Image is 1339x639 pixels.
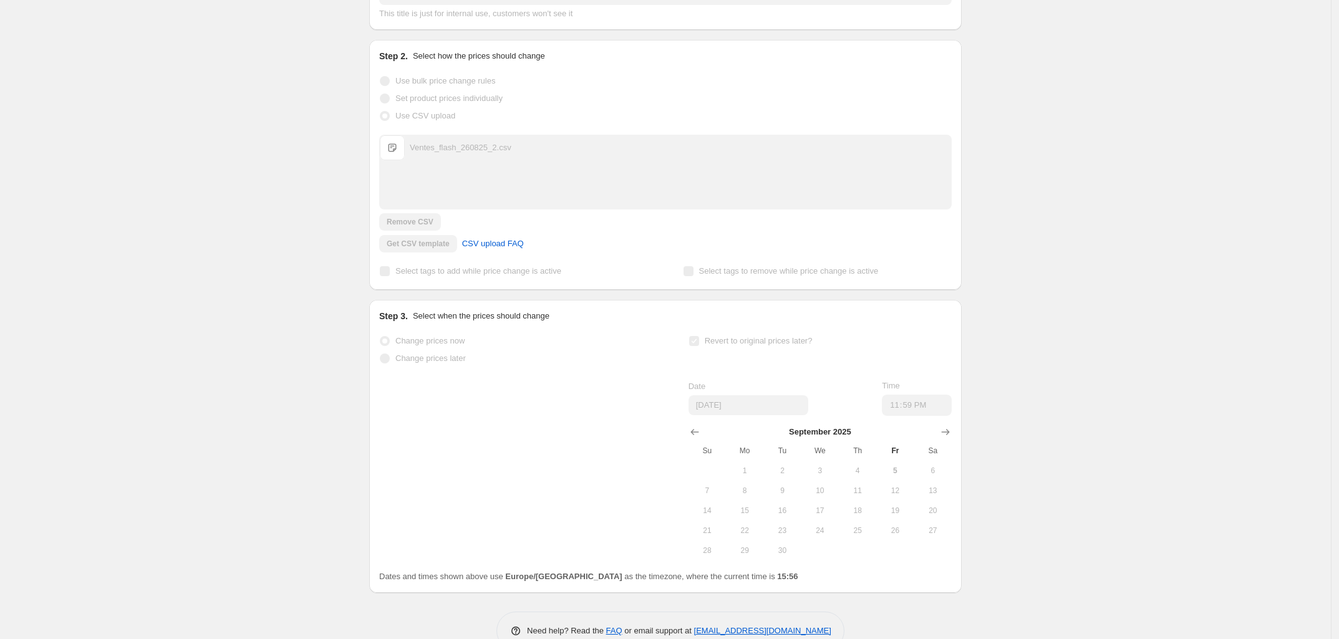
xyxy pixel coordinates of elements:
[689,481,726,501] button: Sunday September 7 2025
[801,521,839,541] button: Wednesday September 24 2025
[726,441,763,461] th: Monday
[726,541,763,560] button: Monday September 29 2025
[844,446,871,456] span: Th
[726,481,763,501] button: Monday September 8 2025
[455,234,531,254] a: CSV upload FAQ
[606,626,622,635] a: FAQ
[731,545,758,555] span: 29
[806,526,834,536] span: 24
[731,506,758,516] span: 15
[731,446,758,456] span: Mo
[413,310,549,322] p: Select when the prices should change
[527,626,606,635] span: Need help? Read the
[763,461,801,481] button: Tuesday September 2 2025
[914,461,952,481] button: Saturday September 6 2025
[462,238,524,250] span: CSV upload FAQ
[768,466,796,476] span: 2
[726,521,763,541] button: Monday September 22 2025
[395,76,495,85] span: Use bulk price change rules
[919,486,947,496] span: 13
[689,395,808,415] input: 9/5/2025
[768,446,796,456] span: Tu
[844,506,871,516] span: 18
[379,572,798,581] span: Dates and times shown above use as the timezone, where the current time is
[379,310,408,322] h2: Step 3.
[622,626,694,635] span: or email support at
[763,501,801,521] button: Tuesday September 16 2025
[881,446,909,456] span: Fr
[395,266,561,276] span: Select tags to add while price change is active
[395,353,466,363] span: Change prices later
[694,526,721,536] span: 21
[801,501,839,521] button: Wednesday September 17 2025
[881,526,909,536] span: 26
[876,521,914,541] button: Friday September 26 2025
[839,521,876,541] button: Thursday September 25 2025
[914,481,952,501] button: Saturday September 13 2025
[694,545,721,555] span: 28
[937,423,954,441] button: Show next month, October 2025
[694,446,721,456] span: Su
[806,506,834,516] span: 17
[839,461,876,481] button: Thursday September 4 2025
[726,501,763,521] button: Monday September 15 2025
[919,466,947,476] span: 6
[689,501,726,521] button: Sunday September 14 2025
[726,461,763,481] button: Monday September 1 2025
[731,526,758,536] span: 22
[914,501,952,521] button: Saturday September 20 2025
[839,501,876,521] button: Thursday September 18 2025
[686,423,703,441] button: Show previous month, August 2025
[882,395,952,416] input: 12:00
[777,572,798,581] b: 15:56
[763,521,801,541] button: Tuesday September 23 2025
[839,441,876,461] th: Thursday
[806,486,834,496] span: 10
[768,545,796,555] span: 30
[731,486,758,496] span: 8
[876,501,914,521] button: Friday September 19 2025
[763,481,801,501] button: Tuesday September 9 2025
[806,446,834,456] span: We
[801,441,839,461] th: Wednesday
[876,481,914,501] button: Friday September 12 2025
[705,336,813,345] span: Revert to original prices later?
[379,9,573,18] span: This title is just for internal use, customers won't see it
[768,506,796,516] span: 16
[395,94,503,103] span: Set product prices individually
[839,481,876,501] button: Thursday September 11 2025
[699,266,879,276] span: Select tags to remove while price change is active
[876,441,914,461] th: Friday
[806,466,834,476] span: 3
[763,441,801,461] th: Tuesday
[801,481,839,501] button: Wednesday September 10 2025
[914,521,952,541] button: Saturday September 27 2025
[919,446,947,456] span: Sa
[763,541,801,560] button: Tuesday September 30 2025
[881,486,909,496] span: 12
[379,50,408,62] h2: Step 2.
[882,381,899,390] span: Time
[694,626,831,635] a: [EMAIL_ADDRESS][DOMAIN_NAME]
[844,526,871,536] span: 25
[919,506,947,516] span: 20
[914,441,952,461] th: Saturday
[395,336,465,345] span: Change prices now
[689,441,726,461] th: Sunday
[689,521,726,541] button: Sunday September 21 2025
[881,466,909,476] span: 5
[694,506,721,516] span: 14
[919,526,947,536] span: 27
[844,466,871,476] span: 4
[731,466,758,476] span: 1
[881,506,909,516] span: 19
[844,486,871,496] span: 11
[410,142,511,154] div: Ventes_flash_260825_2.csv
[768,526,796,536] span: 23
[505,572,622,581] b: Europe/[GEOGRAPHIC_DATA]
[689,382,705,391] span: Date
[876,461,914,481] button: Today Friday September 5 2025
[689,541,726,560] button: Sunday September 28 2025
[413,50,545,62] p: Select how the prices should change
[395,111,455,120] span: Use CSV upload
